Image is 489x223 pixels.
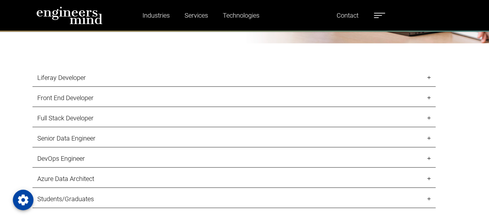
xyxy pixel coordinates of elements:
a: Front End Developer [32,89,436,107]
a: Full Stack Developer [32,109,436,127]
img: logo [36,6,103,24]
a: Services [182,8,211,23]
a: Senior Data Engineer [32,130,436,147]
a: Technologies [220,8,262,23]
a: Industries [140,8,172,23]
a: Azure Data Architect [32,170,436,188]
a: Liferay Developer [32,69,436,87]
a: DevOps Engineer [32,150,436,167]
a: Contact [334,8,361,23]
a: Students/Graduates [32,190,436,208]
